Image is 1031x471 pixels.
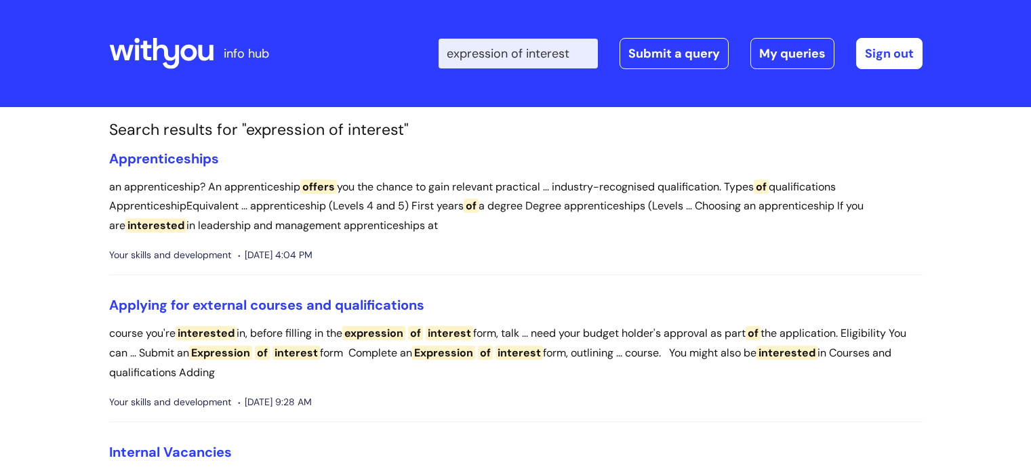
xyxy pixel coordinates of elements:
span: of [746,326,761,340]
span: interest [426,326,473,340]
span: of [255,346,270,360]
h1: Search results for "expression of interest" [109,121,923,140]
span: of [478,346,493,360]
a: My queries [750,38,834,69]
span: Expression [189,346,252,360]
a: Sign out [856,38,923,69]
a: Applying for external courses and qualifications [109,296,424,314]
span: of [464,199,479,213]
p: an apprenticeship? An apprenticeship you the chance to gain relevant practical ... industry-recog... [109,178,923,236]
input: Search [439,39,598,68]
span: interest [272,346,320,360]
span: [DATE] 9:28 AM [238,394,312,411]
p: info hub [224,43,269,64]
a: Internal Vacancies [109,443,232,461]
span: interested [756,346,817,360]
span: expression [342,326,405,340]
a: Apprenticeships [109,150,219,167]
span: Your skills and development [109,247,231,264]
span: [DATE] 4:04 PM [238,247,312,264]
div: | - [439,38,923,69]
span: interested [125,218,186,232]
span: interested [176,326,237,340]
span: of [754,180,769,194]
span: interest [496,346,543,360]
span: Expression [412,346,475,360]
span: of [408,326,423,340]
span: offers [300,180,337,194]
p: course you're in, before filling in the form, talk ... need your budget holder's approval as part... [109,324,923,382]
span: Your skills and development [109,394,231,411]
a: Submit a query [620,38,729,69]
